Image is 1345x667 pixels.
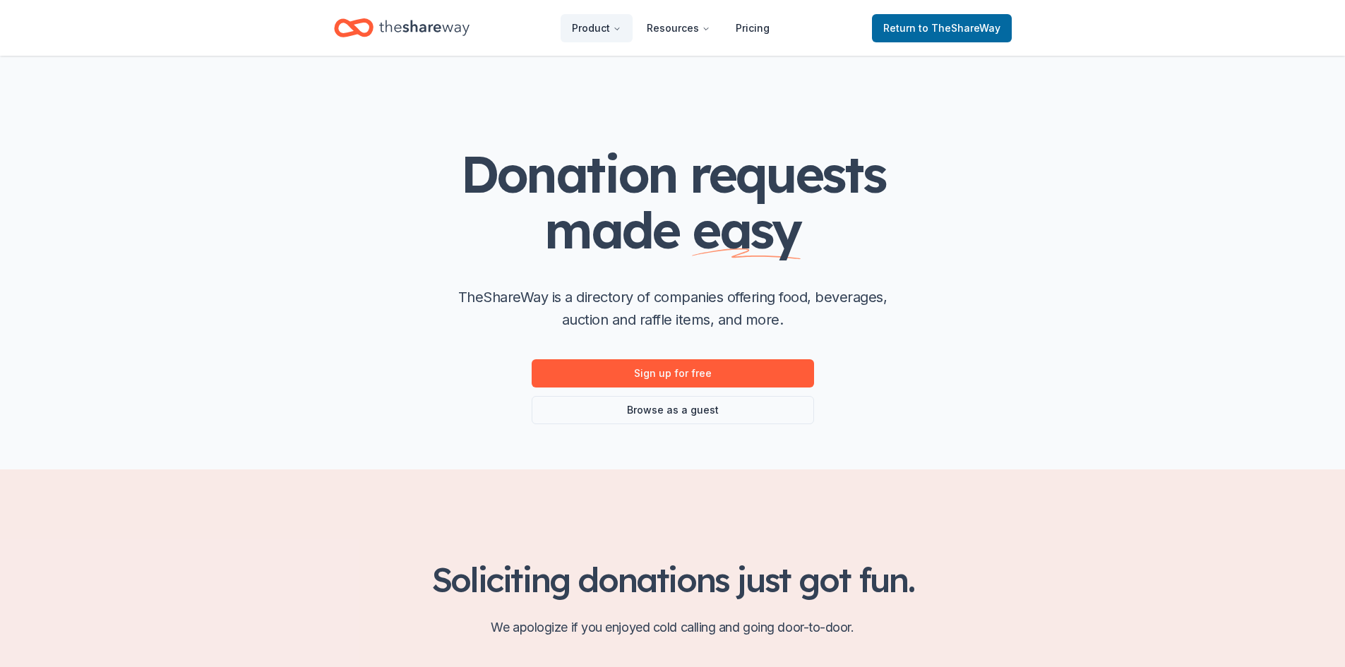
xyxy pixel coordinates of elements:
a: Pricing [724,14,781,42]
span: to TheShareWay [919,22,1000,34]
p: We apologize if you enjoyed cold calling and going door-to-door. [334,616,1012,639]
button: Resources [635,14,722,42]
h1: Donation requests made [390,146,955,258]
span: easy [692,198,801,261]
a: Browse as a guest [532,396,814,424]
a: Sign up for free [532,359,814,387]
nav: Main [561,11,781,44]
button: Product [561,14,633,42]
span: Return [883,20,1000,37]
h2: Soliciting donations just got fun. [334,560,1012,599]
p: TheShareWay is a directory of companies offering food, beverages, auction and raffle items, and m... [447,286,899,331]
a: Home [334,11,470,44]
a: Returnto TheShareWay [872,14,1012,42]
